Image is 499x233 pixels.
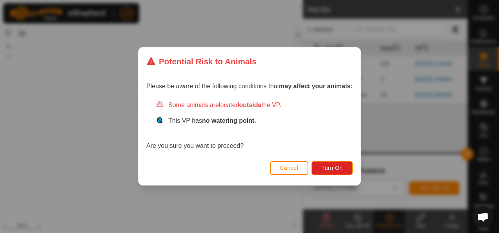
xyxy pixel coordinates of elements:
span: located the VP. [219,102,281,109]
strong: no watering point. [202,118,256,124]
button: Turn On [312,161,353,175]
button: Cancel [270,161,309,175]
div: Some animals are [156,101,353,110]
span: Cancel [280,165,299,171]
div: Open chat [472,206,494,228]
span: Please be aware of the following conditions that [146,83,353,90]
strong: may affect your animals: [279,83,353,90]
span: Turn On [322,165,343,171]
div: Potential Risk to Animals [146,55,257,67]
span: This VP has [168,118,256,124]
strong: outside [239,102,262,109]
div: Are you sure you want to proceed? [146,101,353,151]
